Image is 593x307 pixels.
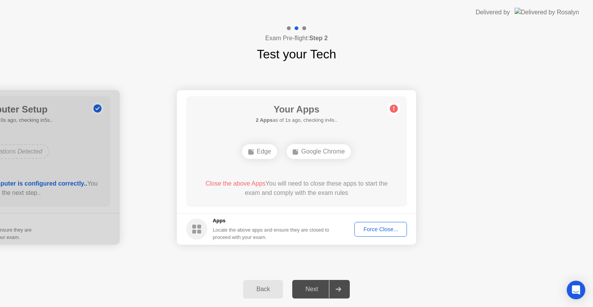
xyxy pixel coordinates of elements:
h5: as of 1s ago, checking in4s.. [256,116,337,124]
div: Edge [242,144,277,159]
button: Force Close... [354,222,407,237]
button: Back [243,280,283,298]
div: Force Close... [357,226,404,232]
div: You will need to close these apps to start the exam and comply with the exam rules [197,179,396,198]
div: Locate the above apps and ensure they are closed to proceed with your exam. [213,226,330,241]
h1: Test your Tech [257,45,336,63]
div: Open Intercom Messenger [567,281,585,299]
h1: Your Apps [256,102,337,116]
b: 2 Apps [256,117,273,123]
h4: Exam Pre-flight: [265,34,328,43]
div: Delivered by [476,8,510,17]
div: Google Chrome [286,144,351,159]
div: Back [246,286,281,293]
button: Next [292,280,350,298]
span: Close the above Apps [205,180,266,187]
b: Step 2 [309,35,328,41]
h5: Apps [213,217,330,225]
div: Next [295,286,329,293]
img: Delivered by Rosalyn [515,8,579,17]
